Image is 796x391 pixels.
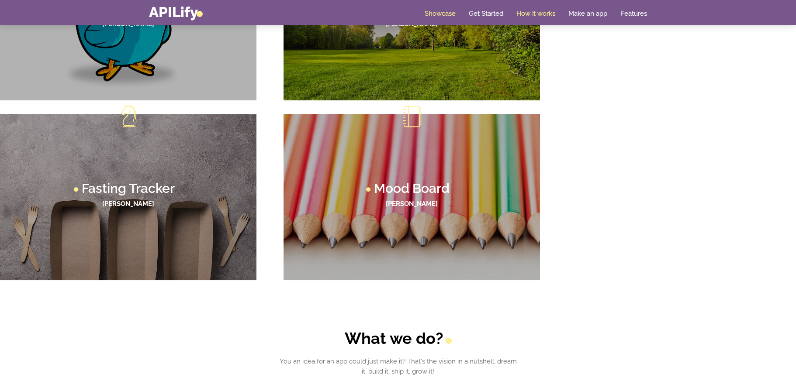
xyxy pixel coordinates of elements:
a: Get Started [469,9,503,18]
h4: [PERSON_NAME] [9,21,248,28]
a: How it works [516,9,555,18]
h4: [PERSON_NAME] [292,200,531,208]
h3: Fasting Tracker [82,182,175,195]
a: APILify [149,3,203,21]
h2: What we do? [277,329,519,348]
a: Features [620,9,647,18]
h4: [PERSON_NAME] [292,21,531,28]
h4: [PERSON_NAME] [9,200,248,208]
h3: Mood Board [374,182,450,195]
a: Mood Board [PERSON_NAME] [284,114,540,280]
a: Make an app [568,9,607,18]
p: You an idea for an app could just make it? That's the vision in a nutshell, dream it, build it, s... [277,357,519,376]
a: Showcase [425,9,456,18]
